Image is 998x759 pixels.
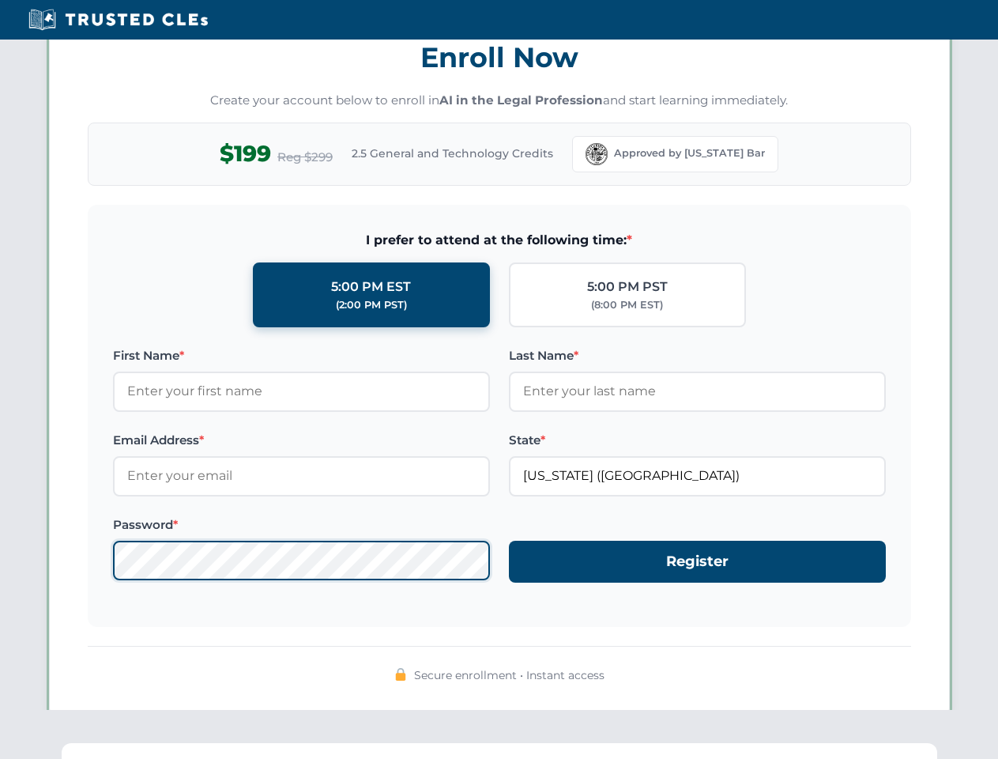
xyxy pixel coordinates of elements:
[113,230,886,251] span: I prefer to attend at the following time:
[113,346,490,365] label: First Name
[113,372,490,411] input: Enter your first name
[587,277,668,297] div: 5:00 PM PST
[331,277,411,297] div: 5:00 PM EST
[509,456,886,496] input: Florida (FL)
[586,143,608,165] img: Florida Bar
[352,145,553,162] span: 2.5 General and Technology Credits
[24,8,213,32] img: Trusted CLEs
[113,431,490,450] label: Email Address
[509,431,886,450] label: State
[220,136,271,172] span: $199
[88,92,911,110] p: Create your account below to enroll in and start learning immediately.
[509,541,886,583] button: Register
[439,93,603,108] strong: AI in the Legal Profession
[614,145,765,161] span: Approved by [US_STATE] Bar
[394,668,407,681] img: 🔒
[277,148,333,167] span: Reg $299
[336,297,407,313] div: (2:00 PM PST)
[88,32,911,82] h3: Enroll Now
[591,297,663,313] div: (8:00 PM EST)
[414,666,604,684] span: Secure enrollment • Instant access
[509,372,886,411] input: Enter your last name
[113,456,490,496] input: Enter your email
[509,346,886,365] label: Last Name
[113,515,490,534] label: Password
